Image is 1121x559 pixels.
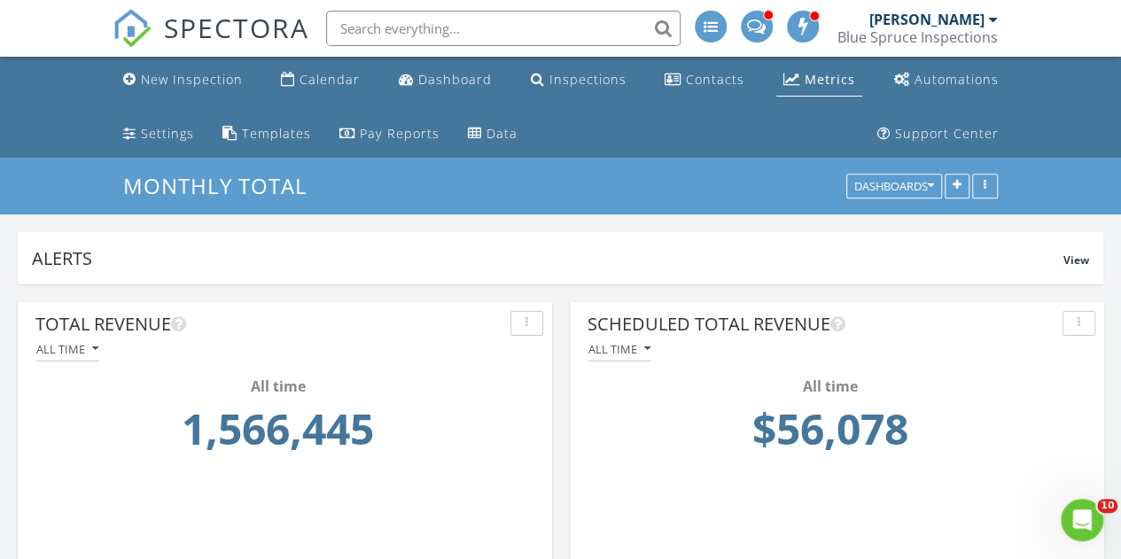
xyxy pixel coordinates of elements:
input: Search everything... [326,11,681,46]
div: Calendar [300,71,360,88]
a: Contacts [658,64,751,97]
span: SPECTORA [164,9,309,46]
a: Automations (Advanced) [886,64,1005,97]
div: All time [593,376,1067,397]
a: SPECTORA [113,24,309,61]
a: Data [461,118,525,151]
div: Templates [242,125,311,142]
div: Metrics [805,71,855,88]
button: All time [588,338,651,361]
span: View [1063,252,1089,268]
a: Settings [116,118,201,151]
div: Automations [914,71,998,88]
div: All time [36,343,98,355]
div: Total Revenue [35,311,503,338]
div: Settings [141,125,194,142]
a: Monthly Total [123,171,323,200]
div: All time [41,376,515,397]
div: [PERSON_NAME] [869,11,985,28]
img: The Best Home Inspection Software - Spectora [113,9,152,48]
div: Pay Reports [360,125,440,142]
a: Dashboard [392,64,499,97]
span: 10 [1097,499,1117,513]
div: Inspections [549,71,626,88]
div: Contacts [686,71,744,88]
div: All time [588,343,650,355]
a: Support Center [870,118,1006,151]
a: New Inspection [116,64,250,97]
div: Support Center [895,125,999,142]
div: New Inspection [141,71,243,88]
button: Dashboards [846,175,942,199]
div: Alerts [32,246,1063,270]
div: Dashboards [854,181,934,193]
a: Metrics [776,64,862,97]
div: Scheduled Total Revenue [588,311,1055,338]
a: Templates [215,118,318,151]
iframe: Intercom live chat [1061,499,1103,541]
a: Calendar [274,64,367,97]
td: 1566444.95 [41,397,515,471]
button: All time [35,338,99,361]
a: Inspections [523,64,633,97]
a: Pay Reports [332,118,447,151]
td: 56078.0 [593,397,1067,471]
div: Data [487,125,518,142]
div: Dashboard [418,71,492,88]
div: Blue Spruce Inspections [837,28,998,46]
